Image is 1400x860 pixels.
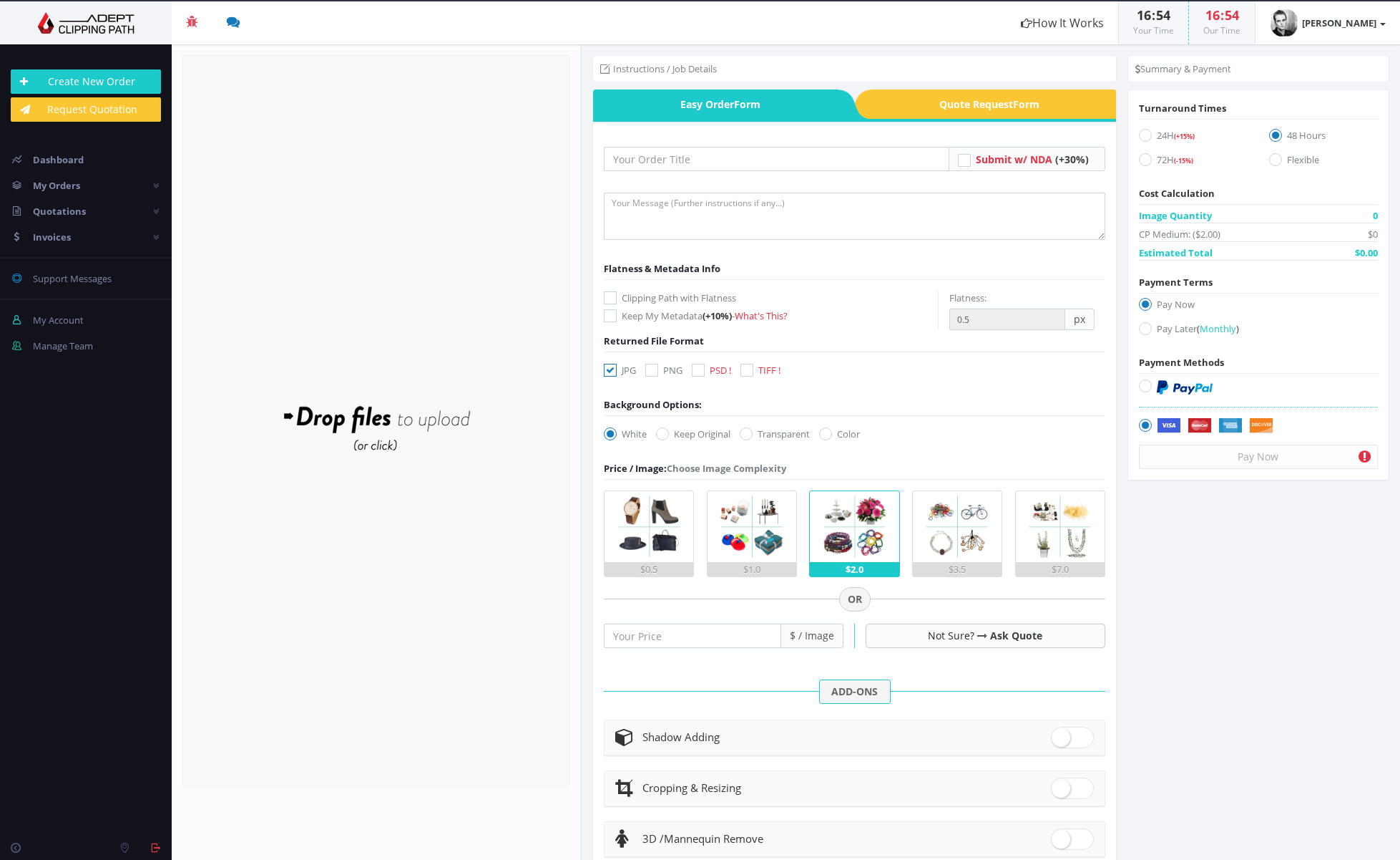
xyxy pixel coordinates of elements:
span: : [1151,6,1156,24]
span: Estimated Total [1139,246,1213,260]
a: Request Quotation [11,97,161,122]
span: $ / Image [781,624,843,648]
span: Not Sure? [928,629,974,642]
div: $1.0 [708,562,796,576]
label: Pay Later [1139,322,1378,341]
span: 0 [1373,208,1378,223]
label: 48 Hours [1269,128,1378,148]
a: (-15%) [1174,153,1193,166]
span: Easy Order [593,90,837,119]
span: (+10%) [703,309,732,322]
span: 54 [1225,6,1239,24]
label: Keep Original [656,427,730,441]
label: Transparent [740,427,810,441]
span: Payment Methods [1139,356,1224,369]
div: $7.0 [1016,562,1105,576]
span: Quotations [33,205,86,218]
span: ADD-ONS [819,680,891,704]
strong: [PERSON_NAME] [1302,16,1376,29]
li: Summary & Payment [1135,62,1231,76]
div: Choose Image Complexity [604,461,786,475]
span: : [1220,6,1225,24]
label: Keep My Metadata - [604,309,938,323]
div: $0.5 [604,562,693,576]
span: My Orders [33,179,80,192]
label: Color [819,427,860,441]
input: Your Price [604,624,780,648]
div: $3.5 [913,562,1002,576]
a: Ask Quote [990,629,1042,642]
a: How It Works [1007,1,1118,44]
label: Clipping Path with Flatness [604,291,938,305]
span: Returned File Format [604,334,704,347]
img: PayPal [1157,380,1213,395]
span: OR [839,587,871,612]
a: (Monthly) [1197,322,1239,335]
label: 72H [1139,153,1248,172]
img: 2ab0aa9f717f72c660226de08b2b9f5c [1270,9,1298,37]
span: Dashboard [33,153,84,166]
span: PSD ! [710,364,731,377]
img: 4.png [921,491,992,562]
a: What's This? [735,309,788,322]
span: My Account [33,314,84,327]
span: Payment Terms [1139,276,1213,289]
span: (-15%) [1174,156,1193,165]
img: Adept Graphics [11,12,161,34]
span: 16 [1137,6,1151,24]
label: Flexible [1269,153,1378,172]
a: Submit w/ NDA (+30%) [976,153,1089,166]
span: $0 [1368,227,1378,241]
div: Background Options: [604,397,702,412]
i: Form [734,97,760,111]
span: Price / Image: [604,462,667,475]
label: 24H [1139,128,1248,148]
span: Submit w/ NDA [976,153,1052,166]
div: $2.0 [810,562,899,576]
span: px [1065,309,1095,330]
small: Your Time [1133,24,1174,37]
a: Create New Order [11,69,161,94]
img: 1.png [614,491,685,562]
span: 16 [1205,6,1220,24]
img: 3.png [819,491,890,562]
span: (+15%) [1174,132,1195,141]
label: Flatness: [949,291,987,305]
a: Easy OrderForm [593,90,837,119]
span: Shadow Adding [642,730,720,744]
a: Quote RequestForm [873,90,1117,119]
span: Support Messages [33,272,112,285]
span: 3D / [642,831,664,846]
img: Securely by Stripe [1157,418,1273,434]
li: Instructions / Job Details [600,62,717,76]
a: (+15%) [1174,129,1195,142]
i: Form [1013,97,1039,111]
span: TIFF ! [758,364,780,377]
span: Quote Request [873,90,1117,119]
label: White [604,427,647,441]
span: Image Quantity [1139,208,1212,223]
img: 2.png [716,491,787,562]
span: Manage Team [33,339,93,352]
a: [PERSON_NAME] [1255,1,1400,44]
span: (+30%) [1055,153,1089,166]
span: Mannequin Remove [642,831,763,846]
span: Cost Calculation [1139,187,1215,200]
label: Pay Now [1139,297,1378,317]
label: JPG [604,363,636,377]
span: CP Medium: ($2.00) [1139,227,1220,241]
span: $0.00 [1355,246,1378,260]
span: Invoices [33,231,71,243]
span: Flatness & Metadata Info [604,262,720,275]
label: PNG [645,363,682,377]
small: Our Time [1203,24,1240,37]
span: Turnaround Times [1139,102,1226,115]
span: Cropping & Resizing [642,781,741,795]
img: 5.png [1024,491,1095,562]
input: Your Order Title [604,147,949,171]
span: Monthly [1200,322,1236,335]
span: 54 [1156,6,1170,24]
